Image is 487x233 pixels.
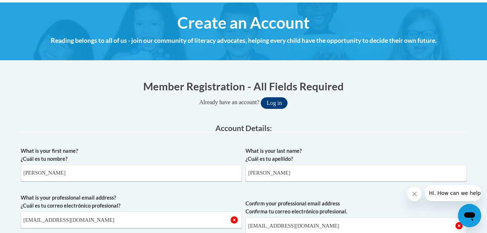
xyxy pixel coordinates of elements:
[425,185,481,201] iframe: Message from company
[215,123,272,132] span: Account Details:
[4,5,59,11] span: Hi. How can we help?
[21,147,242,163] label: What is your first name? ¿Cuál es tu nombre?
[407,187,422,201] iframe: Close message
[245,165,467,181] input: Metadata input
[245,147,467,163] label: What is your last name? ¿Cuál es tu apellido?
[458,204,481,227] iframe: Button to launch messaging window
[261,97,288,109] button: Log in
[21,212,242,228] input: Metadata input
[245,200,467,216] label: Confirm your professional email address Confirma tu correo electrónico profesional.
[199,99,260,105] span: Already have an account?
[21,194,242,210] label: What is your professional email address? ¿Cuál es tu correo electrónico profesional?
[21,79,467,94] h1: Member Registration - All Fields Required
[21,165,242,181] input: Metadata input
[177,13,310,32] span: Create an Account
[21,36,467,45] h4: Reading belongs to all of us - join our community of literacy advocates, helping every child have...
